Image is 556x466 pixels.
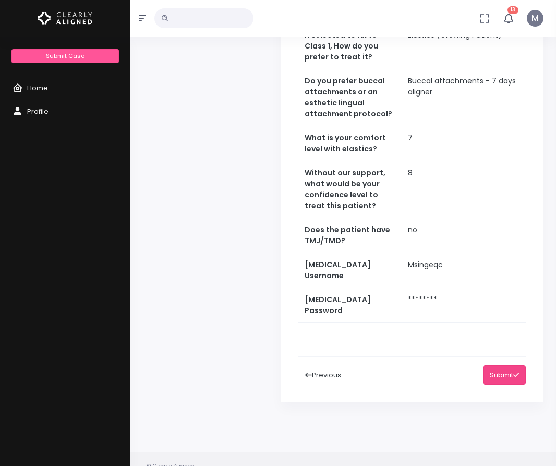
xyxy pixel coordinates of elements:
[402,69,526,126] td: Buccal attachments - 7 days aligner
[402,218,526,253] td: no
[298,23,402,69] th: If selected to fix to Class 1, How do you prefer to treat it?
[27,106,49,116] span: Profile
[38,7,92,29] img: Logo Horizontal
[483,365,526,385] button: Submit
[402,23,526,69] td: Elastics (Growing Patient)
[298,161,402,218] th: Without our support, what would be your confidence level to treat this patient?
[298,365,348,385] button: Previous
[298,126,402,161] th: What is your comfort level with elastics?
[402,253,526,288] td: Msingeqc
[298,218,402,253] th: Does the patient have TMJ/TMD?
[298,288,402,323] th: [MEDICAL_DATA] Password
[298,253,402,288] th: [MEDICAL_DATA] Username
[402,161,526,218] td: 8
[298,69,402,126] th: Do you prefer buccal attachments or an esthetic lingual attachment protocol?
[46,52,84,60] span: Submit Case
[11,49,118,63] a: Submit Case
[402,126,526,161] td: 7
[527,10,543,27] span: M
[27,83,48,93] span: Home
[507,6,518,14] span: 13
